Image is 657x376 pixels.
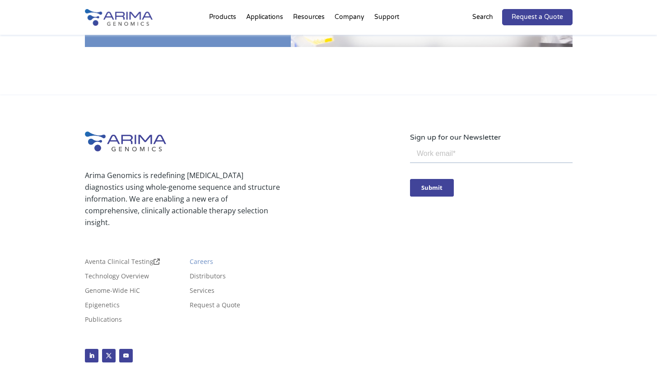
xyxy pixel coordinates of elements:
a: Request a Quote [502,9,573,25]
a: Technology Overview [85,273,149,283]
a: Distributors [190,273,226,283]
a: Epigenetics [85,302,120,312]
iframe: Form 0 [410,143,573,202]
a: Careers [190,258,213,268]
a: Aventa Clinical Testing [85,258,160,268]
a: Follow on LinkedIn [85,349,98,362]
a: Request a Quote [190,302,240,312]
a: Follow on Youtube [119,349,133,362]
a: Genome-Wide HiC [85,287,140,297]
a: Follow on X [102,349,116,362]
a: Services [190,287,214,297]
p: Arima Genomics is redefining [MEDICAL_DATA] diagnostics using whole-genome sequence and structure... [85,169,280,228]
a: Publications [85,316,122,326]
img: Arima-Genomics-logo [85,9,153,26]
img: Arima-Genomics-logo [85,132,166,151]
p: Sign up for our Newsletter [410,132,573,143]
p: Search [472,11,493,23]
